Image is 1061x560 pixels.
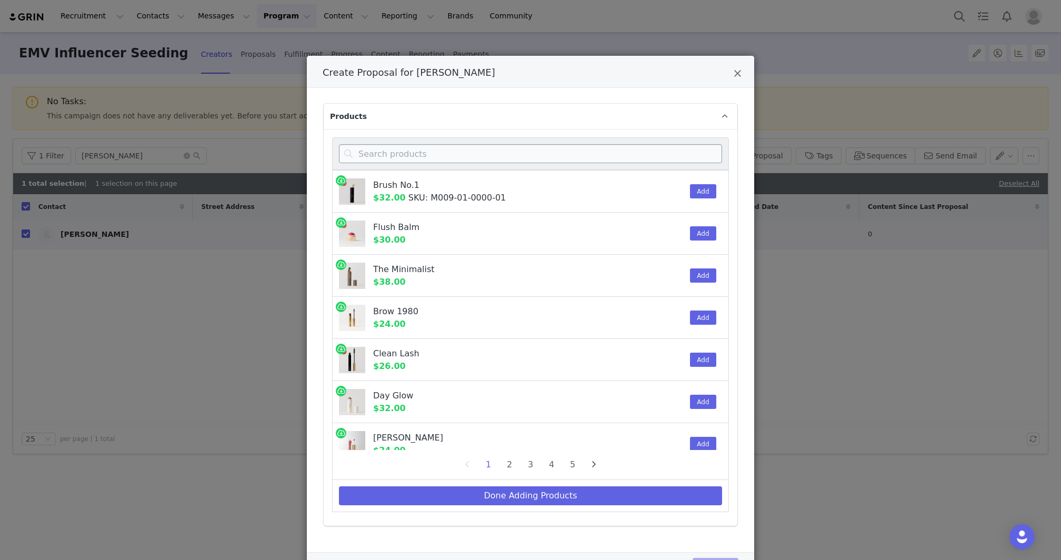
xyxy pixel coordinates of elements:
div: Day Glow [373,389,632,402]
li: 1 [481,457,496,472]
img: MERIT-Minimalist-BISTRE_9c8e7037-626f-4126-a64c-0244c1932acf.jpg [339,263,365,289]
div: The Minimalist [373,263,632,276]
span: $24.00 [373,319,406,329]
div: Brush No.1 [373,179,632,192]
button: Add [690,184,716,198]
img: LeBonBon_Allure_4db44ba7-16fd-4b3e-a1f0-456e05896348.jpg [339,221,365,247]
input: Search products [339,144,722,163]
span: $32.00 [373,193,406,203]
div: [PERSON_NAME] [373,432,632,444]
img: MERIT-Brush-01_Allure_Seal_2.jpg [339,178,365,205]
li: 5 [565,457,580,472]
span: SKU: M009-01-0000-01 [408,193,506,203]
button: Add [690,268,716,283]
div: Clean Lash [373,347,632,360]
span: Create Proposal for [PERSON_NAME] [323,67,495,78]
span: $26.00 [373,361,406,371]
button: Add [690,437,716,451]
div: Open Intercom Messenger [1009,524,1035,549]
button: Done Adding Products [339,486,722,505]
img: MERIT-Clean_Lash_Allure_Seal_1.jpg [339,347,365,373]
span: $30.00 [373,235,406,245]
span: Products [330,111,367,122]
button: Add [690,395,716,409]
li: 2 [502,457,517,472]
span: $24.00 [373,445,406,455]
div: Brow 1980 [373,305,632,318]
button: Close [734,68,742,81]
li: 3 [523,457,538,472]
span: $38.00 [373,277,406,287]
button: Add [690,311,716,325]
span: $32.00 [373,403,406,413]
button: Add [690,226,716,241]
div: Flush Balm [373,221,632,234]
img: MERIT25-ShadeSlickSheen-Biarritz-Soldier.jpg [339,431,365,457]
img: Brow-1980-Solider-BrownBlack_c2b628d2-106e-41a5-9eda-353bd3f250bf.jpg [339,305,365,331]
img: MERIT-DayGlow-Solstice_1454a5da-a36a-44f8-a387-afc4cdedc496.jpg [339,389,365,415]
li: 4 [544,457,559,472]
button: Add [690,353,716,367]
